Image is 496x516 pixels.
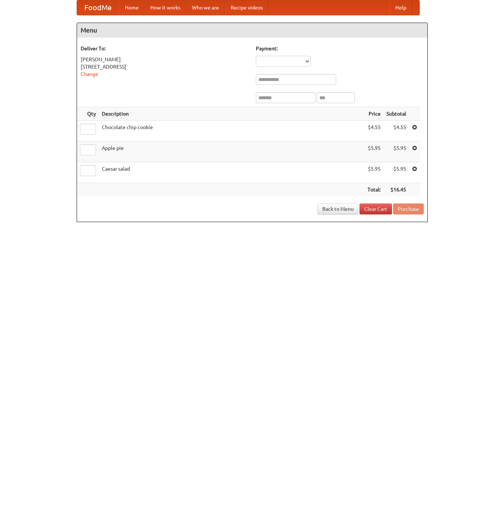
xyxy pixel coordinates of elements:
[99,107,365,121] th: Description
[77,107,99,121] th: Qty
[77,23,427,38] h4: Menu
[365,107,384,121] th: Price
[365,183,384,197] th: Total:
[119,0,145,15] a: Home
[225,0,269,15] a: Recipe videos
[81,56,249,63] div: [PERSON_NAME]
[81,45,249,52] h5: Deliver To:
[99,121,365,141] td: Chocolate chip cookie
[389,0,412,15] a: Help
[365,121,384,141] td: $4.55
[384,107,409,121] th: Subtotal
[384,141,409,162] td: $5.95
[186,0,225,15] a: Who we are
[384,183,409,197] th: $16.45
[256,45,424,52] h5: Payment:
[145,0,186,15] a: How it works
[99,141,365,162] td: Apple pie
[384,121,409,141] td: $4.55
[81,63,249,70] div: [STREET_ADDRESS]
[81,71,98,77] a: Change
[393,203,424,214] button: Purchase
[384,162,409,183] td: $5.95
[318,203,358,214] a: Back to Menu
[77,0,119,15] a: FoodMe
[365,141,384,162] td: $5.95
[99,162,365,183] td: Caesar salad
[359,203,392,214] a: Clear Cart
[365,162,384,183] td: $5.95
